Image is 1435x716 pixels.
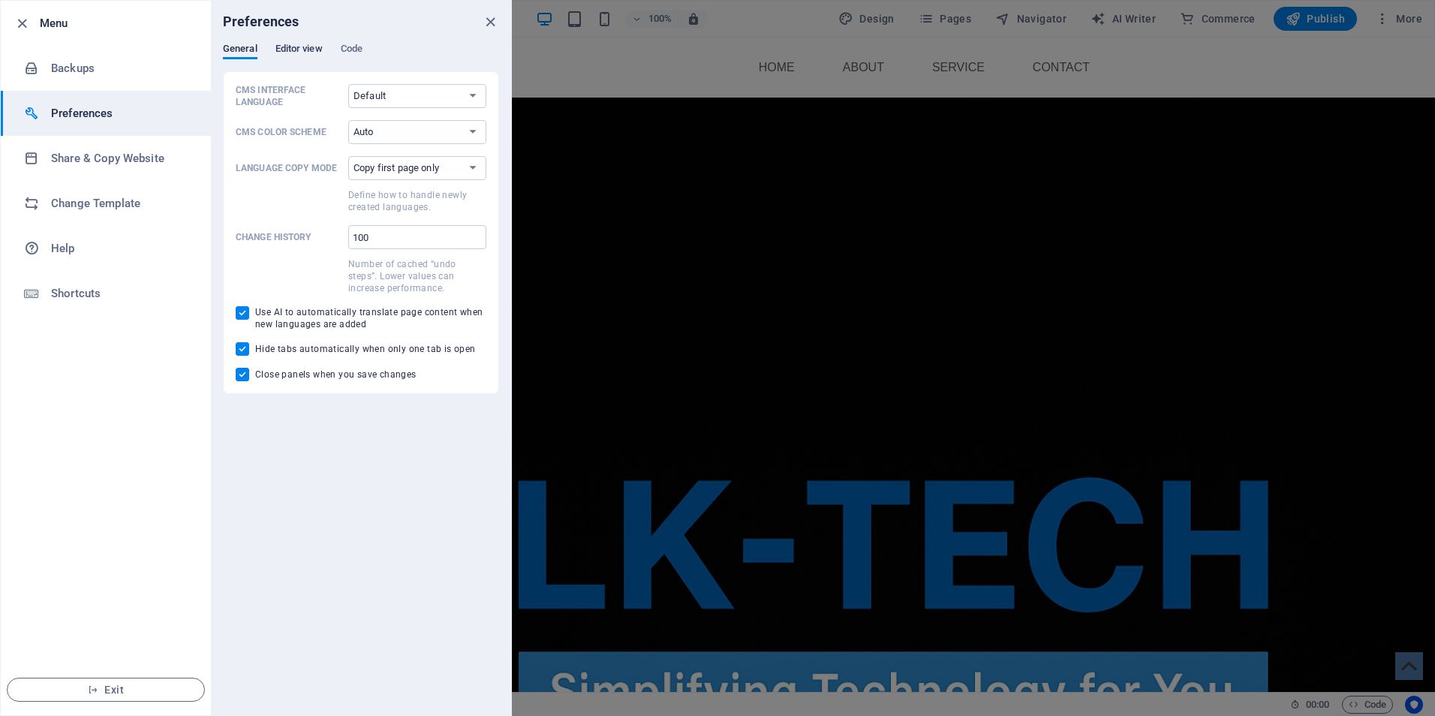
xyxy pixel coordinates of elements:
[223,40,257,61] span: General
[51,104,190,122] h6: Preferences
[348,225,486,249] input: Change historyNumber of cached “undo steps”. Lower values can increase performance.
[7,678,205,702] button: Exit
[255,306,486,330] span: Use AI to automatically translate page content when new languages are added
[481,13,499,31] button: close
[348,189,486,213] p: Define how to handle newly created languages.
[348,258,486,294] p: Number of cached “undo steps”. Lower values can increase performance.
[51,59,190,77] h6: Backups
[51,239,190,257] h6: Help
[20,684,192,696] span: Exit
[236,84,342,108] p: CMS Interface Language
[255,369,417,381] span: Close panels when you save changes
[348,84,486,108] select: CMS Interface Language
[51,194,190,212] h6: Change Template
[1,226,211,271] a: Help
[236,162,342,174] p: Language Copy Mode
[255,343,476,355] span: Hide tabs automatically when only one tab is open
[236,231,342,243] p: Change history
[51,149,190,167] h6: Share & Copy Website
[223,43,499,71] div: Preferences
[236,126,342,138] p: CMS Color Scheme
[275,40,323,61] span: Editor view
[348,156,486,180] select: Language Copy ModeDefine how to handle newly created languages.
[51,284,190,302] h6: Shortcuts
[223,13,299,31] h6: Preferences
[40,14,199,32] h6: Menu
[348,120,486,144] select: CMS Color Scheme
[341,40,363,61] span: Code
